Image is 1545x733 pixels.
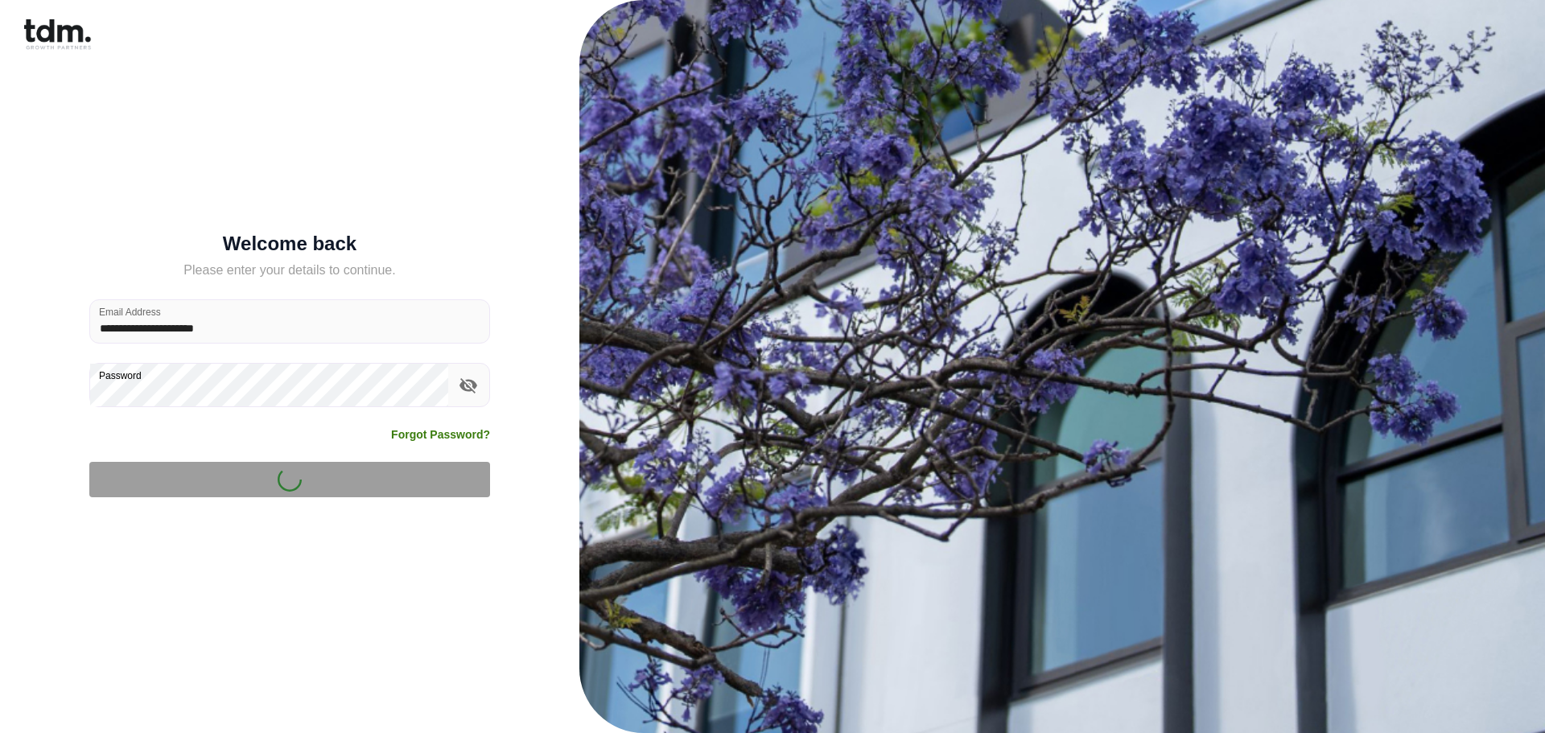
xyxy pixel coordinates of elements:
[99,305,161,319] label: Email Address
[89,261,490,280] h5: Please enter your details to continue.
[89,236,490,252] h5: Welcome back
[455,372,482,399] button: toggle password visibility
[391,426,490,443] a: Forgot Password?
[99,369,142,382] label: Password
